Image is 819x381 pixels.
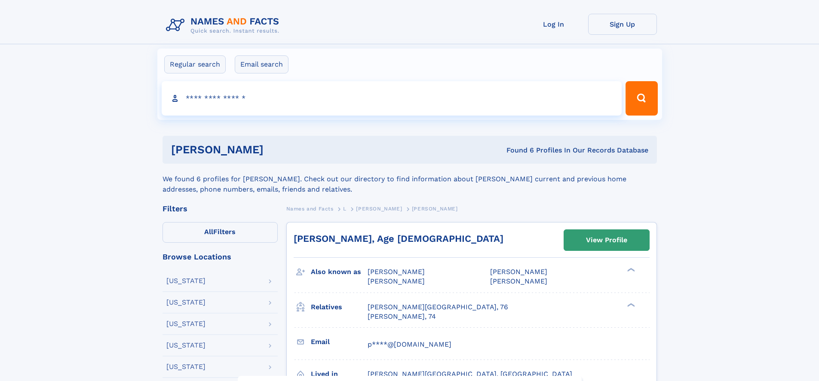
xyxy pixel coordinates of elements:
a: [PERSON_NAME], Age [DEMOGRAPHIC_DATA] [294,233,503,244]
span: [PERSON_NAME] [368,268,425,276]
a: [PERSON_NAME][GEOGRAPHIC_DATA], 76 [368,302,508,312]
a: [PERSON_NAME] [356,203,402,214]
label: Email search [235,55,288,73]
div: ❯ [625,267,635,273]
a: Names and Facts [286,203,334,214]
a: L [343,203,347,214]
span: [PERSON_NAME] [356,206,402,212]
a: Sign Up [588,14,657,35]
span: [PERSON_NAME] [490,277,547,285]
button: Search Button [626,81,657,116]
div: We found 6 profiles for [PERSON_NAME]. Check out our directory to find information about [PERSON_... [163,164,657,195]
input: search input [162,81,622,116]
div: ❯ [625,302,635,308]
span: L [343,206,347,212]
div: [US_STATE] [166,342,206,349]
h3: Also known as [311,265,368,279]
span: [PERSON_NAME] [412,206,458,212]
label: Filters [163,222,278,243]
a: [PERSON_NAME], 74 [368,312,436,321]
span: [PERSON_NAME] [490,268,547,276]
div: [US_STATE] [166,299,206,306]
label: Regular search [164,55,226,73]
div: [US_STATE] [166,363,206,370]
span: [PERSON_NAME] [368,277,425,285]
a: Log In [519,14,588,35]
div: Browse Locations [163,253,278,261]
span: All [204,228,213,236]
div: [US_STATE] [166,277,206,284]
div: Filters [163,205,278,213]
img: Logo Names and Facts [163,14,286,37]
h3: Email [311,335,368,349]
div: Found 6 Profiles In Our Records Database [385,146,648,155]
h1: [PERSON_NAME] [171,144,385,155]
span: [PERSON_NAME][GEOGRAPHIC_DATA], [GEOGRAPHIC_DATA] [368,370,572,378]
a: View Profile [564,230,649,250]
div: [US_STATE] [166,320,206,327]
h3: Relatives [311,300,368,314]
div: View Profile [586,230,627,250]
